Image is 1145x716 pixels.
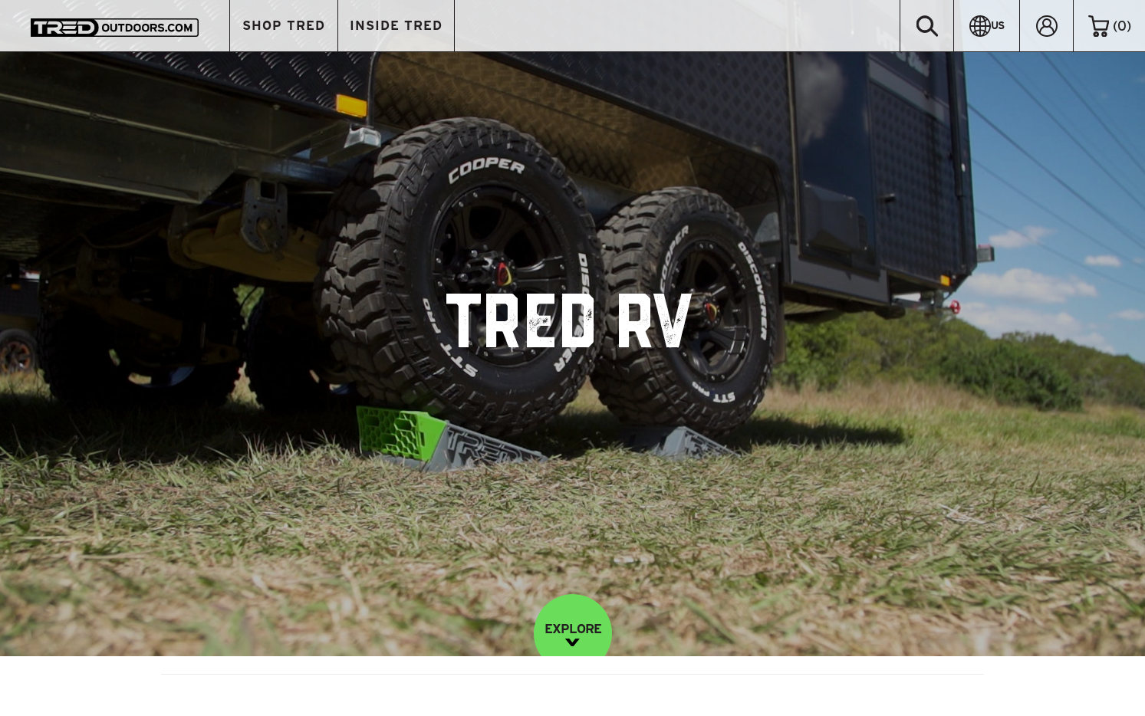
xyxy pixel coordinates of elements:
[242,19,325,32] span: SHOP TRED
[534,594,612,672] a: EXPLORE
[446,294,699,363] h1: TRED RV
[31,18,199,37] img: TRED Outdoors America
[1117,18,1127,33] span: 0
[350,19,443,32] span: INSIDE TRED
[565,639,580,646] img: down-image
[1113,19,1131,33] span: ( )
[1088,15,1109,37] img: cart-icon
